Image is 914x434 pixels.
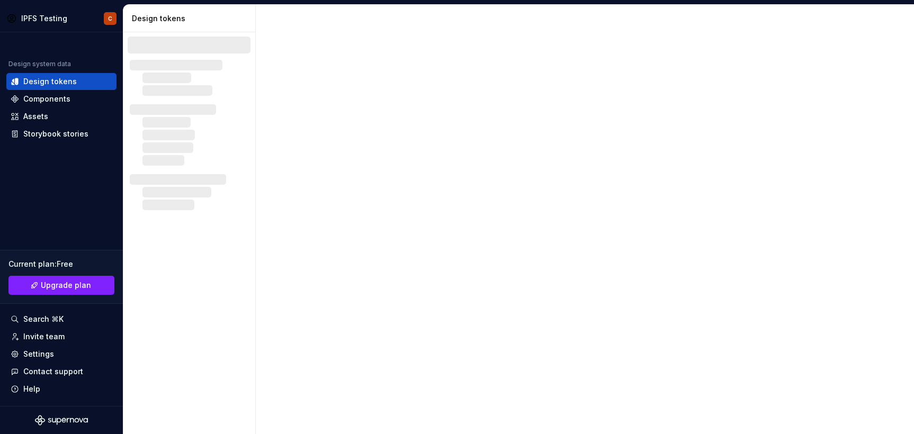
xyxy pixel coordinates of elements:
[2,7,121,30] button: IPFS TestingC
[23,111,48,122] div: Assets
[23,331,65,342] div: Invite team
[41,280,91,291] span: Upgrade plan
[23,349,54,359] div: Settings
[8,276,114,295] a: Upgrade plan
[35,415,88,426] svg: Supernova Logo
[6,381,117,397] button: Help
[8,259,114,269] div: Current plan : Free
[6,346,117,363] a: Settings
[132,13,251,24] div: Design tokens
[6,311,117,328] button: Search ⌘K
[23,314,64,324] div: Search ⌘K
[23,94,70,104] div: Components
[6,328,117,345] a: Invite team
[6,73,117,90] a: Design tokens
[23,366,83,377] div: Contact support
[6,108,117,125] a: Assets
[23,129,88,139] div: Storybook stories
[23,384,40,394] div: Help
[108,14,112,23] div: C
[8,60,71,68] div: Design system data
[6,91,117,107] a: Components
[6,125,117,142] a: Storybook stories
[21,13,67,24] div: IPFS Testing
[6,363,117,380] button: Contact support
[23,76,77,87] div: Design tokens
